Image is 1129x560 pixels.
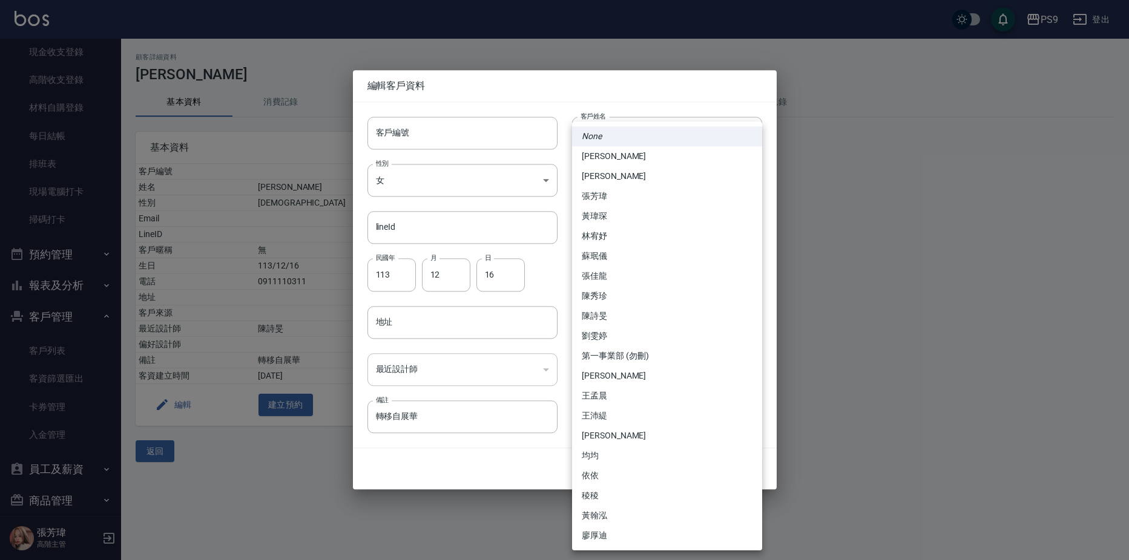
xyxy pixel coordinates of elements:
li: 林宥妤 [572,226,762,246]
li: 黃瑋琛 [572,206,762,226]
li: [PERSON_NAME] [572,426,762,446]
li: 王孟晨 [572,386,762,406]
li: 黃翰泓 [572,506,762,526]
li: 張佳龍 [572,266,762,286]
li: 廖厚迪 [572,526,762,545]
li: 稜稜 [572,486,762,506]
li: 王沛緹 [572,406,762,426]
li: 均均 [572,446,762,466]
li: [PERSON_NAME] [572,166,762,186]
li: [PERSON_NAME] [572,146,762,166]
li: 蘇珉儀 [572,246,762,266]
em: None [582,130,602,143]
li: 陳詩旻 [572,306,762,326]
li: 第一事業部 (勿刪) [572,346,762,366]
li: 張芳瑋 [572,186,762,206]
li: 陳秀珍 [572,286,762,306]
li: 依依 [572,466,762,486]
li: [PERSON_NAME] [572,366,762,386]
li: 劉雯婷 [572,326,762,346]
